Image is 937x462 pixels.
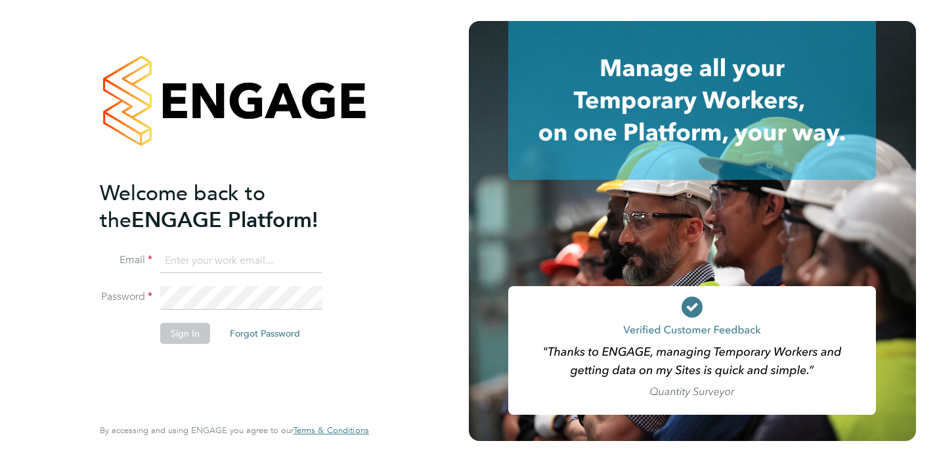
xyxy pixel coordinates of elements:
span: Welcome back to the [100,180,265,233]
span: By accessing and using ENGAGE you agree to our [100,425,369,436]
button: Forgot Password [219,323,311,344]
a: Terms & Conditions [294,425,369,436]
label: Password [100,290,152,304]
h2: ENGAGE Platform! [100,180,356,234]
label: Email [100,253,152,267]
button: Sign In [160,323,210,344]
input: Enter your work email... [160,249,322,273]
